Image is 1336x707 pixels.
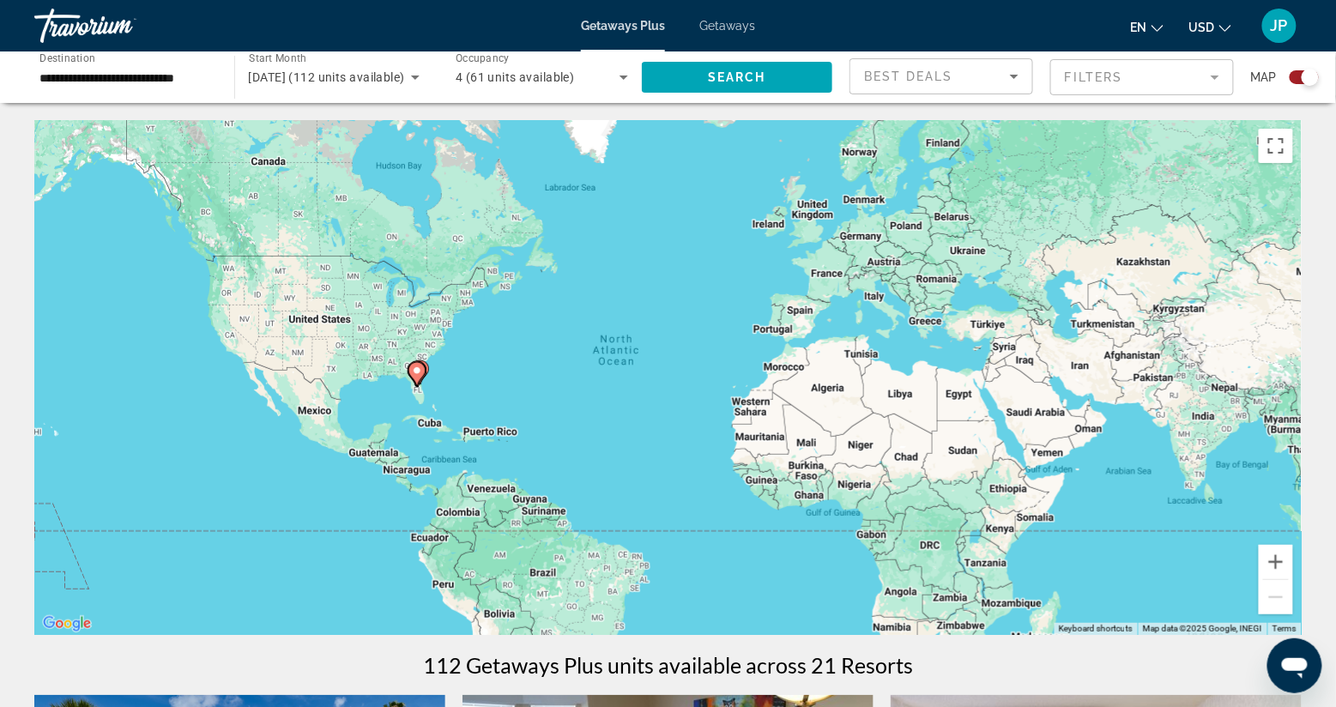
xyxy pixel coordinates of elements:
[1059,623,1133,635] button: Keyboard shortcuts
[423,652,913,678] h1: 112 Getaways Plus units available across 21 Resorts
[1273,624,1297,633] a: Terms (opens in new tab)
[39,52,95,64] span: Destination
[1257,8,1302,44] button: User Menu
[249,53,306,65] span: Start Month
[39,613,95,635] img: Google
[39,613,95,635] a: Open this area in Google Maps (opens a new window)
[249,70,405,84] span: [DATE] (112 units available)
[456,53,510,65] span: Occupancy
[1259,580,1293,614] button: Zoom out
[1050,58,1234,96] button: Filter
[581,19,665,33] a: Getaways Plus
[1267,638,1322,693] iframe: Button to launch messaging window
[1189,21,1215,34] span: USD
[34,3,206,48] a: Travorium
[1143,624,1262,633] span: Map data ©2025 Google, INEGI
[1259,129,1293,163] button: Toggle fullscreen view
[1271,17,1288,34] span: JP
[1131,21,1147,34] span: en
[1251,65,1277,89] span: Map
[864,69,953,83] span: Best Deals
[456,70,575,84] span: 4 (61 units available)
[642,62,833,93] button: Search
[1189,15,1231,39] button: Change currency
[699,19,755,33] a: Getaways
[1259,545,1293,579] button: Zoom in
[1131,15,1164,39] button: Change language
[864,66,1019,87] mat-select: Sort by
[708,70,766,84] span: Search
